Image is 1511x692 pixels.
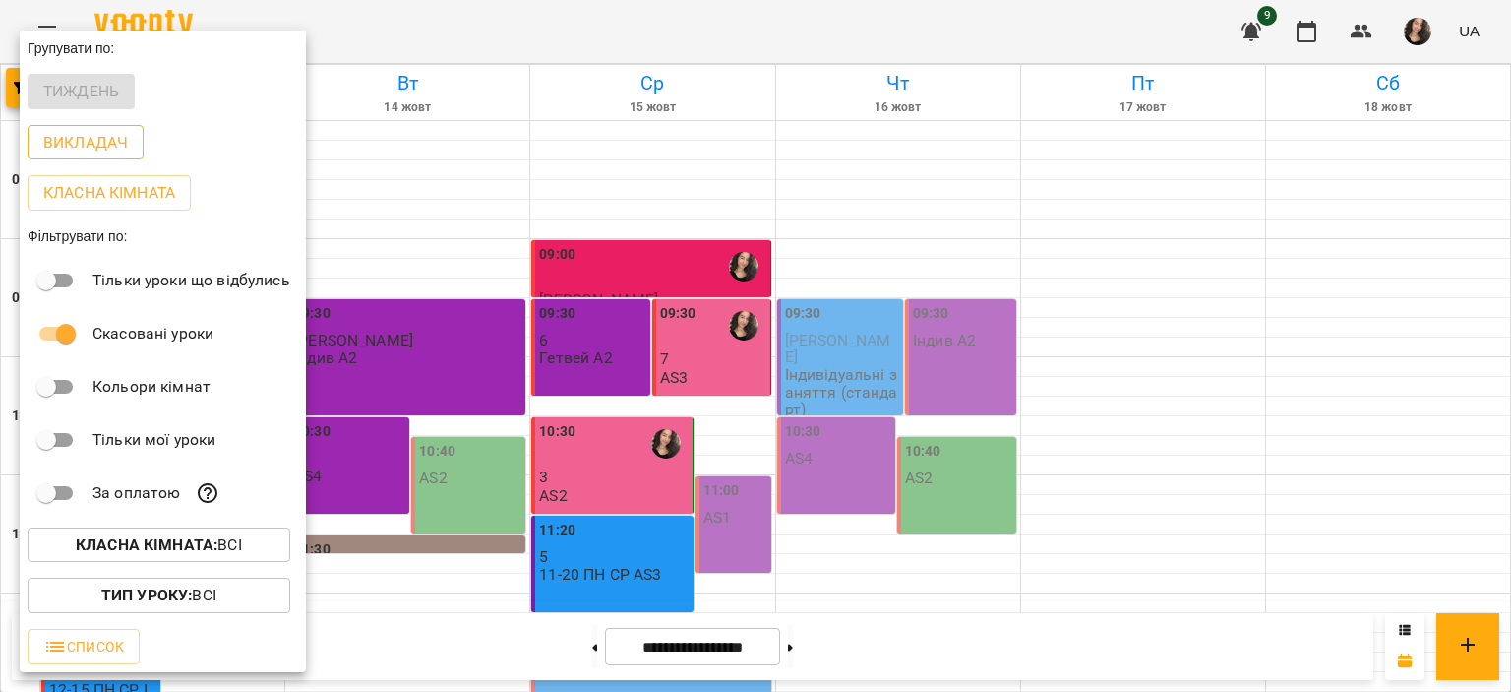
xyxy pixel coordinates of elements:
[43,131,128,155] p: Викладач
[92,269,290,292] p: Тільки уроки що відбулись
[101,584,216,607] p: Всі
[92,428,215,452] p: Тільки мої уроки
[43,635,124,659] span: Список
[92,322,213,346] p: Скасовані уроки
[76,535,217,554] b: Класна кімната :
[43,181,175,205] p: Класна кімната
[28,629,140,664] button: Список
[20,219,306,254] div: Фільтрувати по:
[28,528,290,563] button: Класна кімната:Всі
[28,175,191,211] button: Класна кімната
[92,481,180,505] p: За оплатою
[76,534,242,557] p: Всі
[92,375,211,399] p: Кольори кімнат
[20,31,306,66] div: Групувати по:
[28,125,144,160] button: Викладач
[101,586,192,604] b: Тип Уроку :
[28,578,290,613] button: Тип Уроку:Всі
